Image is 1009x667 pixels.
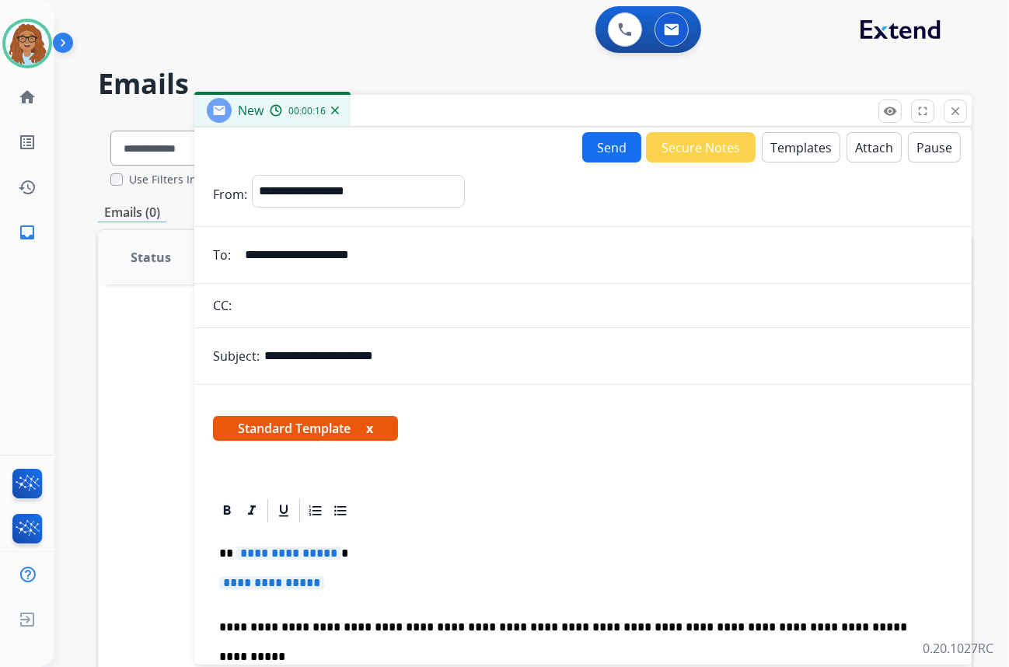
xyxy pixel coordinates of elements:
[948,104,962,118] mat-icon: close
[18,133,37,152] mat-icon: list_alt
[288,105,326,117] span: 00:00:16
[18,223,37,242] mat-icon: inbox
[908,132,961,162] button: Pause
[215,499,239,522] div: Bold
[240,499,264,522] div: Italic
[366,419,373,438] button: x
[213,347,260,365] p: Subject:
[923,639,993,658] p: 0.20.1027RC
[582,132,641,162] button: Send
[213,416,398,441] span: Standard Template
[98,68,972,100] h2: Emails
[18,88,37,107] mat-icon: home
[272,499,295,522] div: Underline
[98,203,166,222] p: Emails (0)
[238,102,264,119] span: New
[213,185,247,204] p: From:
[131,248,171,267] span: Status
[129,172,236,187] label: Use Filters In Search
[646,132,756,162] button: Secure Notes
[762,132,840,162] button: Templates
[5,22,49,65] img: avatar
[916,104,930,118] mat-icon: fullscreen
[213,246,231,264] p: To:
[847,132,902,162] button: Attach
[883,104,897,118] mat-icon: remove_red_eye
[18,178,37,197] mat-icon: history
[213,296,232,315] p: CC:
[304,499,327,522] div: Ordered List
[329,499,352,522] div: Bullet List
